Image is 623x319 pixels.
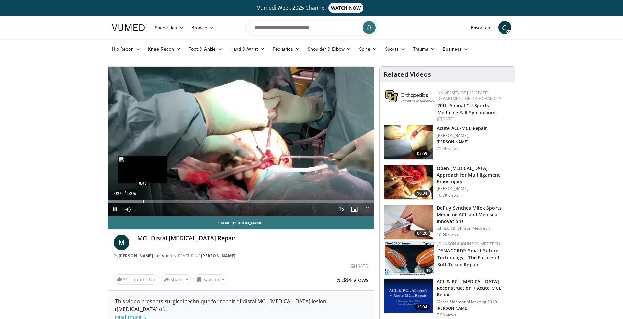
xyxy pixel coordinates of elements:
[328,3,363,13] span: WATCH NOW
[414,304,430,310] span: 13:04
[114,235,129,250] a: M
[437,90,501,101] a: University of [US_STATE] Department of Orthopaedics
[414,190,430,197] span: 10:34
[125,191,126,196] span: /
[122,203,135,216] button: Mute
[385,241,434,275] img: 48a250ad-ab0f-467a-96cf-45a5ca85618f.150x105_q85_crop-smart_upscale.jpg
[384,279,433,313] img: Picture_1_15_3.png.150x105_q85_crop-smart_upscale.jpg
[269,42,304,55] a: Pediatrics
[114,191,123,196] span: 0:01
[201,253,236,259] a: [PERSON_NAME]
[437,125,487,132] h3: Acute ACL/MCL Repair
[246,20,377,35] input: Search topics, interventions
[467,21,494,34] a: Favorites
[437,312,456,318] p: 7.9K views
[112,24,147,31] img: VuMedi Logo
[351,263,369,269] div: [DATE]
[154,253,178,259] a: 11 Videos
[108,200,374,203] div: Progress Bar
[304,42,355,55] a: Shoulder & Elbow
[437,247,499,267] a: DYNACORD™ Smart Suture Technology - The Future of Soft Tissue Repair
[414,150,430,157] span: 07:59
[437,232,458,238] p: 10.2K views
[384,205,433,239] img: acf1b9d9-e53c-42c8-8219-9c60b3b41c71.150x105_q85_crop-smart_upscale.jpg
[381,42,409,55] a: Sports
[384,165,433,200] img: 7f220051-2650-4884-b8f8-8da1f9dd2704.150x105_q85_crop-smart_upscale.jpg
[384,165,511,200] a: 10:34 Open [MEDICAL_DATA] Approach for Multiligament Knee Injury [PERSON_NAME] 10.7K views
[437,193,458,198] p: 10.7K views
[437,133,487,138] p: [PERSON_NAME]
[123,276,128,283] span: 31
[361,203,374,216] button: Fullscreen
[119,253,153,259] a: [PERSON_NAME]
[437,102,495,116] a: 20th Annual CU Sports Medicine Fall Symposium
[337,276,369,284] span: 5,384 views
[437,226,511,231] p: Johnson & Johnson MedTech
[348,203,361,216] button: Enable picture-in-picture mode
[226,42,269,55] a: Hand & Wrist
[439,42,472,55] a: Business
[385,90,434,102] img: 355603a8-37da-49b6-856f-e00d7e9307d3.png.150x105_q85_autocrop_double_scale_upscale_version-0.2.png
[409,42,439,55] a: Trauma
[194,274,227,285] button: Save to
[437,186,511,191] p: [PERSON_NAME]
[437,205,511,224] h3: DePuy Synthes Mitek Sports Medicine ACL and Meniscal Innovations
[108,203,122,216] button: Pause
[385,241,434,275] a: 19
[113,3,510,13] a: Vumedi Week 2025 ChannelWATCH NOW
[114,253,369,259] div: By FEATURING
[437,278,511,298] h3: ACL & PCL [MEDICAL_DATA] Reconstruction + Acute MCL Repair
[498,21,511,34] a: C
[144,42,185,55] a: Knee Recon
[424,268,433,274] span: 19
[437,299,511,305] p: Metcalf Memorial Meeting 2010
[437,139,487,145] p: [PERSON_NAME]
[108,67,374,216] video-js: Video Player
[151,21,188,34] a: Specialties
[437,241,500,246] a: Johnson & Johnson MedTech
[437,146,458,151] p: 21.4K views
[118,156,167,183] img: image.jpeg
[437,116,509,122] div: [DATE]
[384,125,433,159] img: heCDP4pTuni5z6vX4xMDoxOmtxOwKG7D_5.150x105_q85_crop-smart_upscale.jpg
[384,71,431,78] h4: Related Videos
[437,165,511,185] h3: Open [MEDICAL_DATA] Approach for Multiligament Knee Injury
[384,278,511,318] a: 13:04 ACL & PCL [MEDICAL_DATA] Reconstruction + Acute MCL Repair Metcalf Memorial Meeting 2010 [P...
[335,203,348,216] button: Playback Rate
[108,216,374,229] a: Email [PERSON_NAME]
[185,42,226,55] a: Foot & Ankle
[108,42,145,55] a: Hip Recon
[161,274,191,285] button: Share
[384,125,511,160] a: 07:59 Acute ACL/MCL Repair [PERSON_NAME] [PERSON_NAME] 21.4K views
[414,230,430,237] span: 04:20
[355,42,381,55] a: Spine
[127,191,136,196] span: 5:09
[114,274,158,285] a: 31 Thumbs Up
[437,306,511,311] p: [PERSON_NAME]
[137,235,369,242] h4: MCL Distal [MEDICAL_DATA] Repair
[188,21,218,34] a: Browse
[384,205,511,240] a: 04:20 DePuy Synthes Mitek Sports Medicine ACL and Meniscal Innovations Johnson & Johnson MedTech ...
